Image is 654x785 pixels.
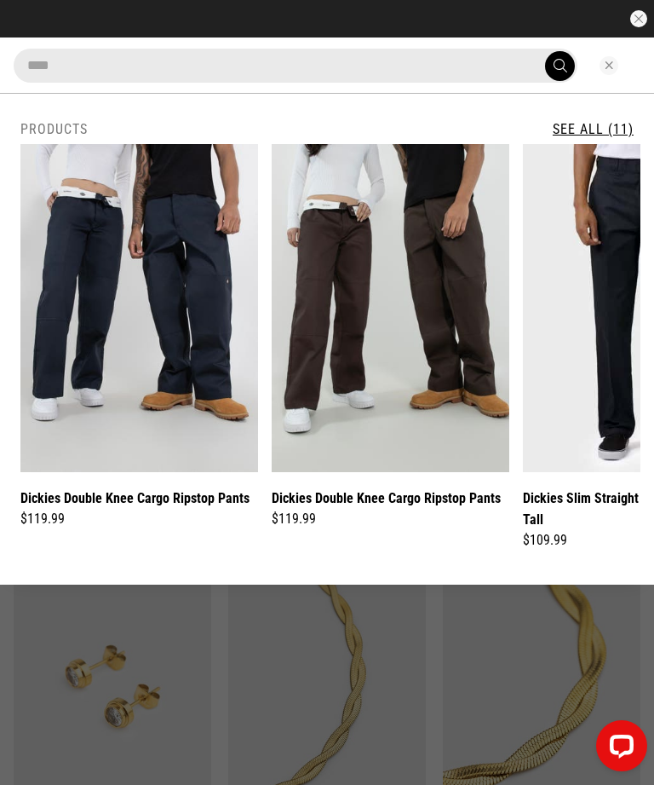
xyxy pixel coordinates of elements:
iframe: Customer reviews powered by Trustpilot [199,10,455,27]
div: $119.99 [272,509,509,529]
a: Dickies Double Knee Cargo Ripstop Pants [20,488,250,509]
a: Dickies Double Knee Cargo Ripstop Pants [272,488,501,509]
img: Dickies Double Knee Cargo Ripstop Pants in Blue [20,144,258,472]
iframe: LiveChat chat widget [582,713,654,785]
img: Dickies Double Knee Cargo Ripstop Pants in Brown [272,144,509,472]
div: $119.99 [20,509,258,529]
a: See All (11) [553,121,634,137]
h2: Products [20,121,88,137]
button: Close search [599,56,618,75]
